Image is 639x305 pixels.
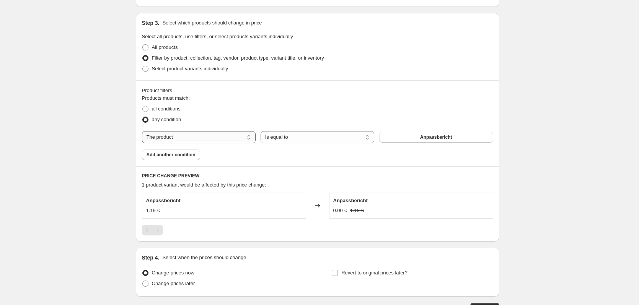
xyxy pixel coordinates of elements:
button: Anpassbericht [379,132,493,143]
span: Anpassbericht [333,198,368,203]
div: Product filters [142,87,493,94]
nav: Pagination [142,225,163,235]
span: 1 product variant would be affected by this price change: [142,182,266,188]
span: Revert to original prices later? [341,270,408,276]
p: Select which products should change in price [162,19,262,27]
p: Select when the prices should change [162,254,246,261]
button: Add another condition [142,149,200,160]
span: Anpassbericht [420,134,452,140]
span: All products [152,44,178,50]
span: Change prices now [152,270,194,276]
strike: 1.19 € [350,207,364,214]
div: 1.19 € [146,207,160,214]
span: Change prices later [152,281,195,286]
span: Add another condition [147,152,196,158]
h2: Step 4. [142,254,160,261]
div: 0.00 € [333,207,347,214]
h6: PRICE CHANGE PREVIEW [142,173,493,179]
span: Anpassbericht [146,198,181,203]
span: any condition [152,117,181,122]
span: Products must match: [142,95,190,101]
span: all conditions [152,106,181,112]
span: Filter by product, collection, tag, vendor, product type, variant title, or inventory [152,55,324,61]
span: Select product variants individually [152,66,228,71]
span: Select all products, use filters, or select products variants individually [142,34,293,39]
h2: Step 3. [142,19,160,27]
